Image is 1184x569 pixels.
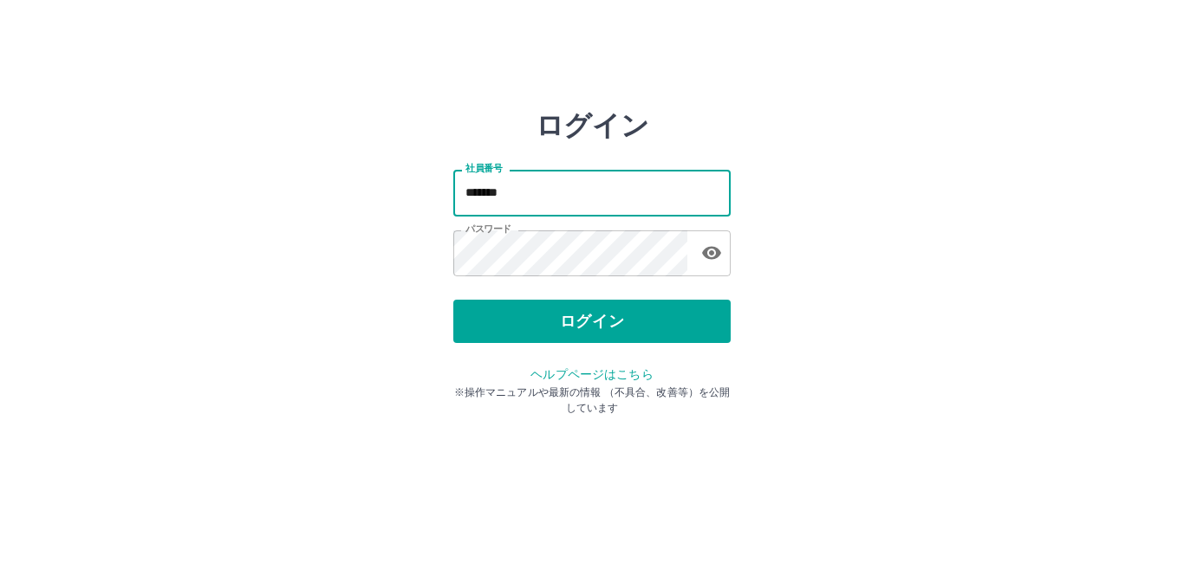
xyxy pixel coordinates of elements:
[453,300,731,343] button: ログイン
[453,385,731,416] p: ※操作マニュアルや最新の情報 （不具合、改善等）を公開しています
[465,162,502,175] label: 社員番号
[530,367,653,381] a: ヘルプページはこちら
[465,223,511,236] label: パスワード
[536,109,649,142] h2: ログイン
